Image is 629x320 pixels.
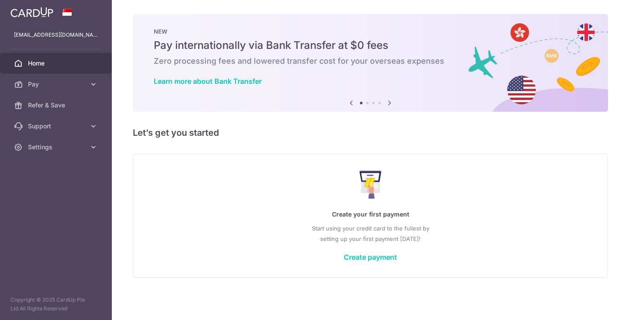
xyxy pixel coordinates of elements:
span: Refer & Save [28,101,86,110]
h5: Pay internationally via Bank Transfer at $0 fees [154,38,587,52]
img: Make Payment [359,171,382,199]
span: Settings [28,143,86,151]
span: Support [28,122,86,131]
p: [EMAIL_ADDRESS][DOMAIN_NAME] [14,31,98,39]
a: Create payment [344,253,397,262]
p: NEW [154,28,587,35]
p: Create your first payment [151,209,590,220]
img: CardUp [10,7,53,17]
h5: Let’s get you started [133,126,608,140]
iframe: Opens a widget where you can find more information [573,294,620,316]
h6: Zero processing fees and lowered transfer cost for your overseas expenses [154,56,587,66]
span: Home [28,59,86,68]
p: Start using your credit card to the fullest by setting up your first payment [DATE]! [151,223,590,244]
span: Pay [28,80,86,89]
a: Learn more about Bank Transfer [154,77,262,86]
img: Bank transfer banner [133,14,608,112]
